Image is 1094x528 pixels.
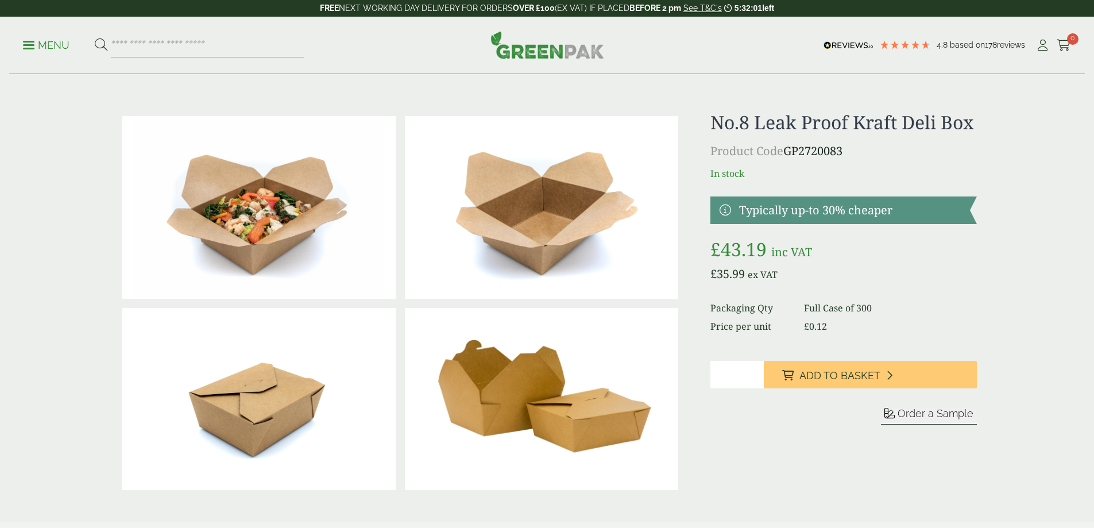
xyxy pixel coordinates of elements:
[762,3,774,13] span: left
[997,40,1025,49] span: reviews
[683,3,722,13] a: See T&C's
[1067,33,1078,45] span: 0
[804,301,976,315] dd: Full Case of 300
[804,320,809,333] span: £
[937,40,950,49] span: 4.8
[23,38,69,50] a: Menu
[771,244,812,260] span: inc VAT
[735,3,762,13] span: 5:32:01
[710,319,790,333] dt: Price per unit
[405,308,678,491] img: No.8 Leak Proof Kraft Deli Box Full Case Of 0
[710,142,976,160] p: GP2720083
[799,369,880,382] span: Add to Basket
[985,40,997,49] span: 178
[824,41,873,49] img: REVIEWS.io
[710,167,976,180] p: In stock
[122,116,396,299] img: No 8 Deli Box With Prawn Chicken Stir Fry
[804,320,827,333] bdi: 0.12
[710,266,745,282] bdi: 35.99
[1035,40,1050,51] i: My Account
[23,38,69,52] p: Menu
[405,116,678,299] img: Deli Box No8 Open
[879,40,931,50] div: 4.78 Stars
[710,143,783,159] span: Product Code
[490,31,604,59] img: GreenPak Supplies
[1057,40,1071,51] i: Cart
[881,407,977,425] button: Order a Sample
[710,111,976,133] h1: No.8 Leak Proof Kraft Deli Box
[710,237,767,261] bdi: 43.19
[513,3,555,13] strong: OVER £100
[710,237,721,261] span: £
[764,361,977,388] button: Add to Basket
[748,268,778,281] span: ex VAT
[710,301,790,315] dt: Packaging Qty
[950,40,985,49] span: Based on
[629,3,681,13] strong: BEFORE 2 pm
[1057,37,1071,54] a: 0
[710,266,717,282] span: £
[320,3,339,13] strong: FREE
[122,308,396,491] img: Deli Box No8 Closed
[898,407,973,419] span: Order a Sample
